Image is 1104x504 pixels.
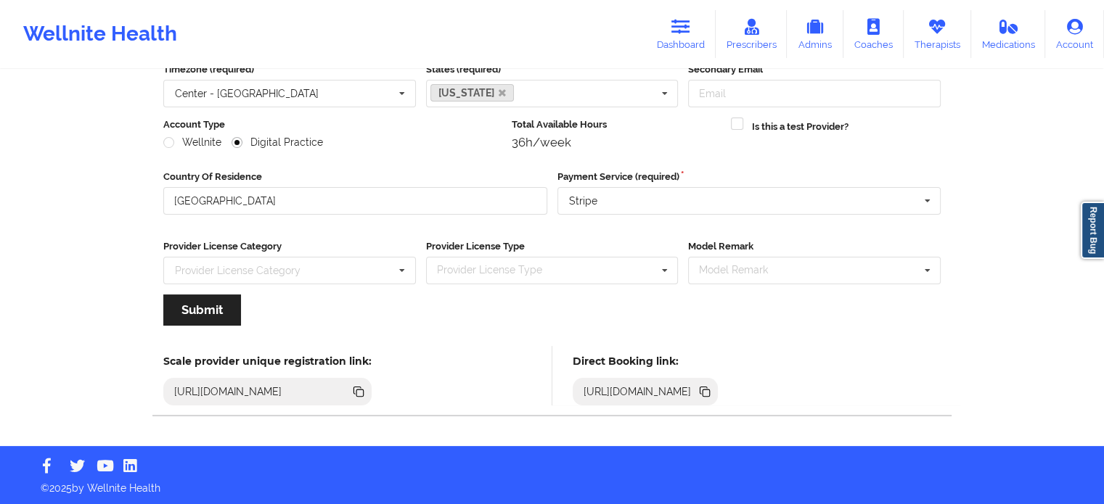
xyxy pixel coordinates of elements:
button: Submit [163,294,241,326]
div: 36h/week [512,135,721,149]
a: Coaches [843,10,904,58]
a: Admins [787,10,843,58]
div: Center - [GEOGRAPHIC_DATA] [175,88,319,99]
input: Email [688,80,941,107]
label: Provider License Type [426,239,679,254]
label: Secondary Email [688,62,941,77]
label: Timezone (required) [163,62,416,77]
h5: Scale provider unique registration link: [163,355,372,368]
label: Provider License Category [163,239,416,254]
div: [URL][DOMAIN_NAME] [168,384,288,399]
div: Stripe [569,196,597,206]
div: Model Remark [695,262,789,278]
h5: Direct Booking link: [573,355,719,368]
a: Therapists [904,10,971,58]
label: Account Type [163,117,502,132]
a: Prescribers [716,10,788,58]
p: © 2025 by Wellnite Health [30,471,1074,495]
a: [US_STATE] [430,84,515,102]
label: Is this a test Provider? [752,120,849,134]
label: States (required) [426,62,679,77]
label: Payment Service (required) [557,170,941,184]
a: Account [1045,10,1104,58]
div: Provider License Type [433,262,563,278]
label: Model Remark [688,239,941,254]
div: [URL][DOMAIN_NAME] [578,384,698,399]
a: Dashboard [646,10,716,58]
label: Total Available Hours [512,117,721,132]
div: Provider License Category [175,265,300,276]
a: Medications [971,10,1046,58]
a: Report Bug [1081,202,1104,259]
label: Digital Practice [232,136,323,149]
label: Country Of Residence [163,170,547,184]
label: Wellnite [163,136,221,149]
